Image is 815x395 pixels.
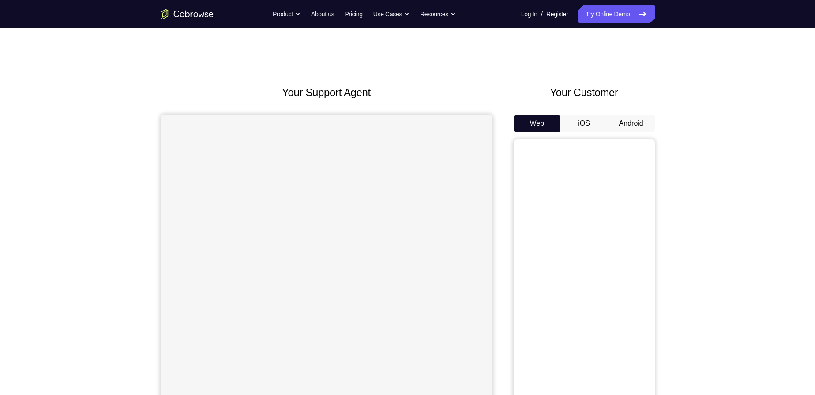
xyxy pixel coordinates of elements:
[514,85,655,101] h2: Your Customer
[311,5,334,23] a: About us
[608,115,655,132] button: Android
[420,5,456,23] button: Resources
[273,5,300,23] button: Product
[560,115,608,132] button: iOS
[578,5,654,23] a: Try Online Demo
[373,5,409,23] button: Use Cases
[345,5,362,23] a: Pricing
[514,115,561,132] button: Web
[521,5,537,23] a: Log In
[546,5,568,23] a: Register
[161,85,492,101] h2: Your Support Agent
[541,9,543,19] span: /
[161,9,214,19] a: Go to the home page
